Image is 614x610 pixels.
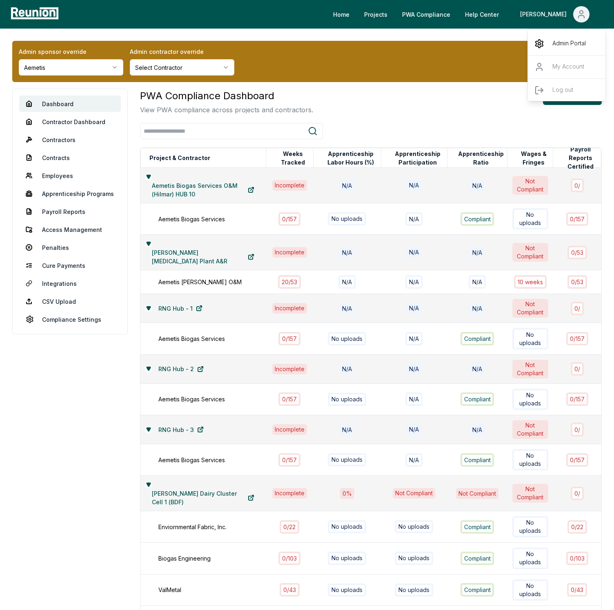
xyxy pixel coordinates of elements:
[278,552,300,565] div: 0 / 103
[567,246,587,259] div: 0 / 53
[19,257,121,274] a: Cure Payments
[571,423,584,436] div: 0 /
[272,424,307,435] div: Incomplete
[19,203,121,220] a: Payroll Reports
[461,332,494,345] div: Compliant
[278,392,300,406] div: 0 / 157
[272,180,307,191] div: Incomplete
[458,6,505,22] a: Help Center
[278,275,301,289] div: 20 / 53
[520,6,570,22] div: [PERSON_NAME]
[512,208,548,229] div: No uploads
[19,114,121,130] a: Contractor Dashboard
[158,456,274,464] div: Aemetis Biogas Services
[272,303,307,314] div: Incomplete
[19,239,121,256] a: Penalties
[566,552,588,565] div: 0 / 103
[328,520,366,533] div: No uploads
[395,520,433,533] div: No uploads
[512,389,548,410] div: No uploads
[19,149,121,166] a: Contracts
[461,392,494,406] div: Compliant
[512,176,548,195] div: Not Compliant
[405,453,423,467] div: N/A
[145,182,261,198] a: Aemetis Biogas Services O&M (Hilmar) HUB 10
[470,303,485,314] div: N/A
[278,332,300,345] div: 0 / 157
[19,221,121,238] a: Access Management
[328,453,366,466] div: No uploads
[395,583,433,597] div: No uploads
[571,302,584,315] div: 0 /
[512,420,548,439] div: Not Compliant
[158,395,274,403] div: Aemetis Biogas Services
[461,212,494,226] div: Compliant
[388,150,447,166] button: Apprenticeship Participation
[140,105,313,115] p: View PWA compliance across projects and contractors.
[19,275,121,292] a: Integrations
[407,247,421,258] div: N/A
[470,247,485,258] div: N/A
[340,424,354,435] div: N/A
[512,243,548,262] div: Not Compliant
[571,178,584,192] div: 0 /
[470,424,485,435] div: N/A
[328,552,366,565] div: No uploads
[327,6,356,22] a: Home
[328,212,366,225] div: No uploads
[328,332,366,345] div: No uploads
[470,363,485,374] div: N/A
[512,484,548,503] div: Not Compliant
[566,392,588,406] div: 0 / 157
[512,299,548,318] div: Not Compliant
[19,185,121,202] a: Apprenticeship Programs
[566,212,588,226] div: 0 / 157
[273,150,313,166] button: Weeks Tracked
[19,311,121,327] a: Compliance Settings
[152,421,210,438] a: RNG Hub - 3
[528,32,606,55] a: Admin Portal
[405,332,423,345] div: N/A
[340,488,354,499] div: 0 %
[567,275,587,289] div: 0 / 53
[560,150,601,166] button: Payroll Reports Certified
[158,586,274,594] div: ValMetal
[514,150,553,166] button: Wages & Fringes
[278,212,300,226] div: 0 / 157
[512,548,548,569] div: No uploads
[407,180,421,191] div: N/A
[567,520,587,534] div: 0 / 22
[272,364,307,374] div: Incomplete
[158,215,274,223] div: Aemetis Biogas Services
[338,275,356,289] div: N/A
[470,180,485,191] div: N/A
[407,364,421,374] div: N/A
[567,583,587,597] div: 0 / 43
[158,523,274,531] div: Enviornmental Fabric, Inc.
[552,85,573,95] p: Log out
[19,96,121,112] a: Dashboard
[130,47,234,56] label: Admin contractor override
[566,332,588,345] div: 0 / 157
[340,303,354,314] div: N/A
[19,131,121,148] a: Contractors
[461,453,494,467] div: Compliant
[19,167,121,184] a: Employees
[456,488,498,499] div: Not Compliant
[512,328,548,349] div: No uploads
[19,47,123,56] label: Admin sponsor override
[514,6,596,22] button: [PERSON_NAME]
[152,300,209,316] a: RNG Hub - 1
[571,487,584,500] div: 0 /
[145,249,261,265] a: [PERSON_NAME] [MEDICAL_DATA] Plant A&R
[512,449,548,470] div: No uploads
[407,424,421,435] div: N/A
[280,520,299,534] div: 0 / 22
[152,361,210,377] a: RNG Hub - 2
[327,6,606,22] nav: Main
[461,520,494,534] div: Compliant
[405,212,423,226] div: N/A
[552,62,584,72] p: My Account
[320,150,381,166] button: Apprenticeship Labor Hours (%)
[512,516,548,537] div: No uploads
